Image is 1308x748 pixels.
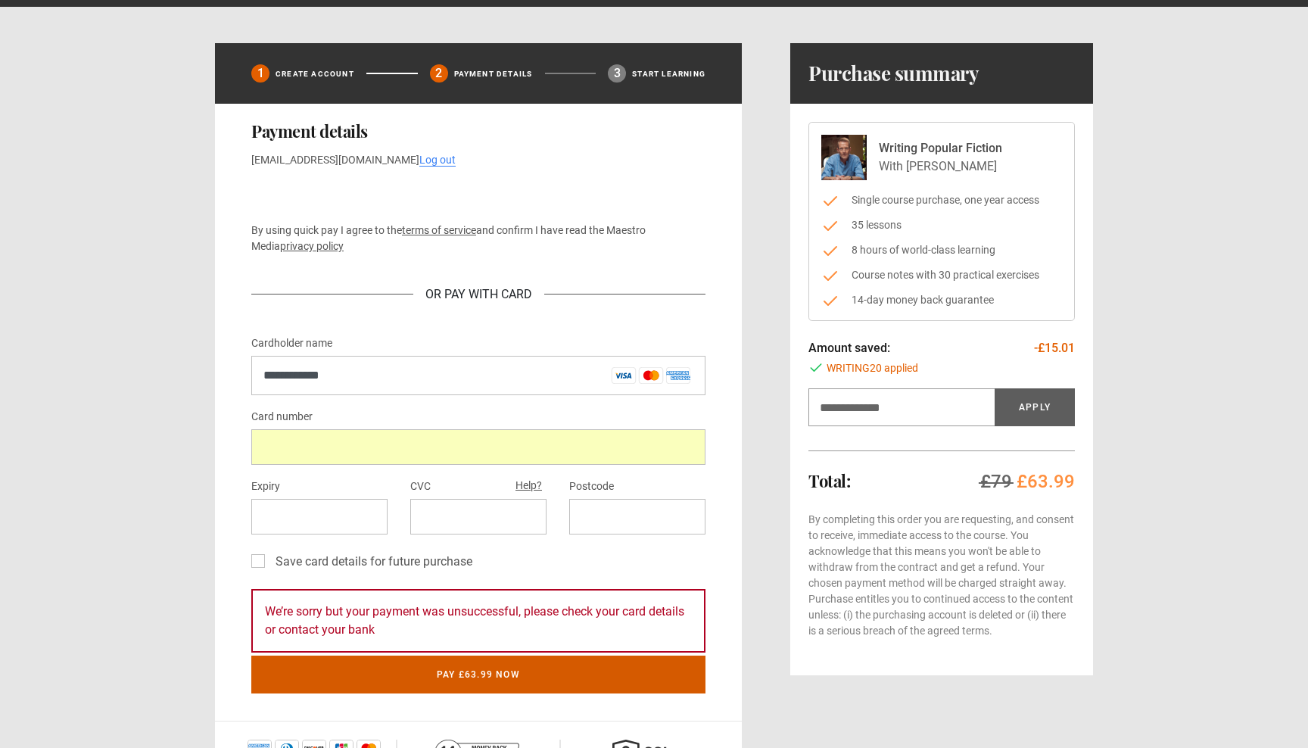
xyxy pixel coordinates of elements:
label: Card number [251,408,313,426]
label: Cardholder name [251,335,332,353]
h1: Purchase summary [808,61,979,86]
p: Start learning [632,68,705,79]
div: Or Pay With Card [413,285,544,304]
li: Single course purchase, one year access [821,192,1062,208]
span: £79 [980,471,1012,492]
div: 1 [251,64,269,83]
label: Expiry [251,478,280,496]
div: 2 [430,64,448,83]
p: Writing Popular Fiction [879,139,1002,157]
p: By using quick pay I agree to the and confirm I have read the Maestro Media [251,223,705,254]
label: Save card details for future purchase [269,553,472,571]
a: privacy policy [280,240,344,252]
li: Course notes with 30 practical exercises [821,267,1062,283]
li: 8 hours of world-class learning [821,242,1062,258]
span: WRITING20 applied [827,360,918,376]
iframe: Secure payment button frame [251,180,705,210]
a: terms of service [402,224,476,236]
label: Postcode [569,478,614,496]
p: -£15.01 [1034,339,1075,357]
iframe: Secure CVC input frame [422,510,534,524]
p: By completing this order you are requesting, and consent to receive, immediate access to the cour... [808,512,1075,639]
p: Payment details [454,68,533,79]
button: Apply [995,388,1075,426]
h2: Payment details [251,122,705,140]
li: 14-day money back guarantee [821,292,1062,308]
a: Log out [419,154,456,167]
iframe: Secure card number input frame [263,440,693,454]
button: Pay £63.99 now [251,656,705,693]
span: £63.99 [1017,471,1075,492]
li: 35 lessons [821,217,1062,233]
p: Amount saved: [808,339,890,357]
p: [EMAIL_ADDRESS][DOMAIN_NAME] [251,152,705,168]
label: CVC [410,478,431,496]
button: Help? [511,476,547,496]
div: We’re sorry but your payment was unsuccessful, please check your card details or contact your bank [251,589,705,653]
p: Create Account [276,68,354,79]
iframe: Secure postal code input frame [581,510,693,524]
p: With [PERSON_NAME] [879,157,1002,176]
h2: Total: [808,472,850,490]
iframe: Secure expiration date input frame [263,510,375,524]
div: 3 [608,64,626,83]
